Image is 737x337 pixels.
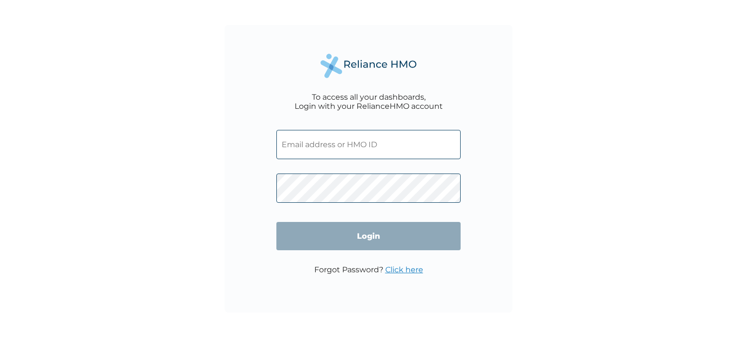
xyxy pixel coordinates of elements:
input: Email address or HMO ID [276,130,461,159]
a: Click here [385,265,423,274]
div: To access all your dashboards, Login with your RelianceHMO account [295,93,443,111]
img: Reliance Health's Logo [321,54,416,78]
input: Login [276,222,461,250]
p: Forgot Password? [314,265,423,274]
